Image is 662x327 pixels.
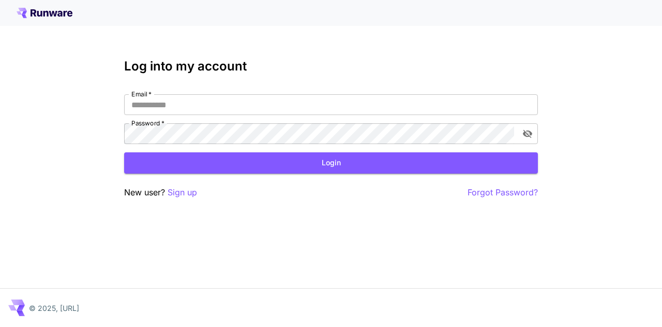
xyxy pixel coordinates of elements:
[131,119,164,127] label: Password
[29,303,79,314] p: © 2025, [URL]
[518,124,537,143] button: toggle password visibility
[168,186,197,199] button: Sign up
[124,186,197,199] p: New user?
[124,152,538,174] button: Login
[124,59,538,74] h3: Log into my account
[131,90,152,98] label: Email
[468,186,538,199] button: Forgot Password?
